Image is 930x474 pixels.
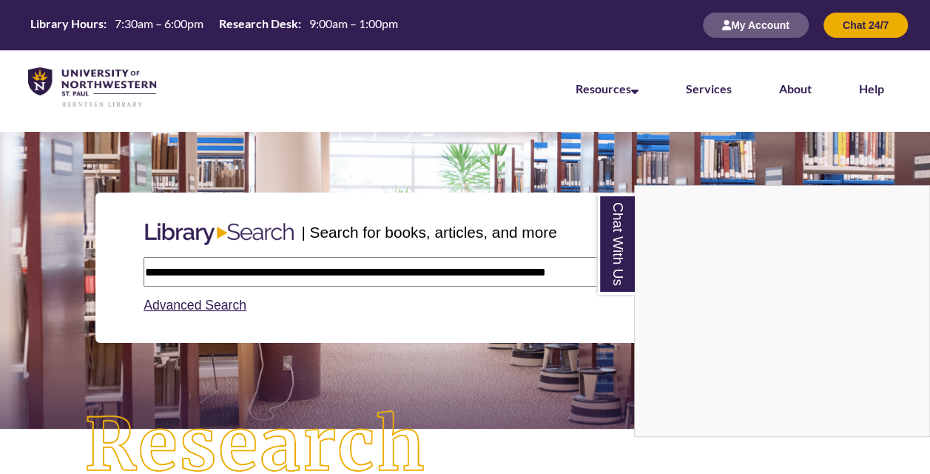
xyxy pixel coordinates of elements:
[597,193,635,295] a: Chat With Us
[779,81,812,96] a: About
[576,81,638,96] a: Resources
[28,67,156,108] img: UNWSP Library Logo
[634,185,930,437] div: Chat With Us
[686,81,732,96] a: Services
[635,186,929,436] iframe: Chat Widget
[859,81,884,96] a: Help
